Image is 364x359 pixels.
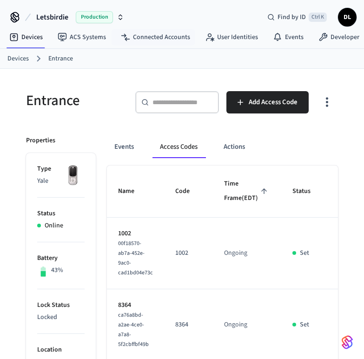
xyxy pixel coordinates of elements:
[224,177,270,206] span: Time Frame(EDT)
[265,29,311,46] a: Events
[198,29,265,46] a: User Identities
[37,300,85,310] p: Lock Status
[226,91,309,113] button: Add Access Code
[61,164,85,187] img: Yale Assure Touchscreen Wifi Smart Lock, Satin Nickel, Front
[107,136,141,158] button: Events
[278,13,306,22] span: Find by ID
[118,239,153,277] span: 00f18570-ab7a-452e-9ac0-cad1bd04e73c
[216,136,252,158] button: Actions
[152,136,205,158] button: Access Codes
[26,91,124,110] h5: Entrance
[118,229,153,239] p: 1002
[37,345,85,355] p: Location
[51,266,63,275] p: 43%
[37,312,85,322] p: Locked
[300,320,309,330] p: Set
[309,13,327,22] span: Ctrl K
[113,29,198,46] a: Connected Accounts
[213,218,281,289] td: Ongoing
[37,253,85,263] p: Battery
[76,11,113,23] span: Production
[26,136,55,146] p: Properties
[107,136,338,158] div: ant example
[37,209,85,219] p: Status
[50,29,113,46] a: ACS Systems
[342,335,353,350] img: SeamLogoGradient.69752ec5.svg
[260,9,334,26] div: Find by IDCtrl K
[175,320,202,330] p: 8364
[7,54,29,64] a: Devices
[292,184,323,199] span: Status
[338,8,357,27] button: DL
[300,248,309,258] p: Set
[249,96,298,108] span: Add Access Code
[175,184,202,199] span: Code
[2,29,50,46] a: Devices
[339,9,356,26] span: DL
[118,311,149,348] span: ca76a8bd-a2ae-4ce0-a7a8-5f2cbffbf49b
[118,184,146,199] span: Name
[37,176,85,186] p: Yale
[36,12,68,23] span: Letsbirdie
[37,164,85,174] p: Type
[118,300,153,310] p: 8364
[45,221,63,231] p: Online
[48,54,73,64] a: Entrance
[175,248,202,258] p: 1002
